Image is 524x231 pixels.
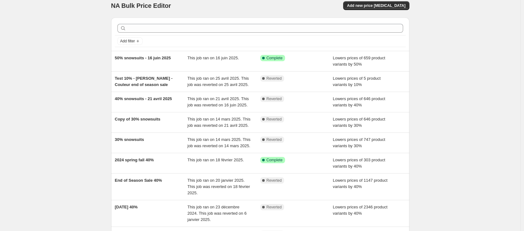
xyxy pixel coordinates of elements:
[187,178,250,195] span: This job ran on 20 janvier 2025. This job was reverted on 18 février 2025.
[187,76,249,87] span: This job ran on 25 avril 2025. This job was reverted on 25 avril 2025.
[333,158,385,169] span: Lowers prices of 303 product variants by 40%
[333,137,385,148] span: Lowers prices of 747 product variants by 30%
[267,117,282,122] span: Reverted
[115,178,162,183] span: End of Season Sale 40%
[267,178,282,183] span: Reverted
[267,76,282,81] span: Reverted
[333,205,387,216] span: Lowers prices of 2346 product variants by 40%
[187,117,251,128] span: This job ran on 14 mars 2025. This job was reverted on 21 avril 2025.
[347,3,405,8] span: Add new price [MEDICAL_DATA]
[343,1,409,10] button: Add new price [MEDICAL_DATA]
[111,2,171,9] span: NA Bulk Price Editor
[333,76,381,87] span: Lowers prices of 5 product variants by 10%
[333,96,385,107] span: Lowers prices of 646 product variants by 40%
[267,137,282,142] span: Reverted
[187,56,239,60] span: This job ran on 16 juin 2025.
[333,56,385,67] span: Lowers prices of 659 product variants by 50%
[117,37,143,45] button: Add filter
[187,137,251,148] span: This job ran on 14 mars 2025. This job was reverted on 14 mars 2025.
[115,96,172,101] span: 40% snowsuits - 21 avril 2025
[115,205,138,209] span: [DATE] 40%
[115,137,144,142] span: 30% snowsuits
[115,117,160,121] span: Copy of 30% snowsuits
[115,158,154,162] span: 2024 spring fall 40%
[187,96,249,107] span: This job ran on 21 avril 2025. This job was reverted on 16 juin 2025.
[120,39,135,44] span: Add filter
[115,56,171,60] span: 50% snowsuits - 16 juin 2025
[187,158,244,162] span: This job ran on 18 février 2025.
[267,96,282,101] span: Reverted
[267,158,283,163] span: Complete
[187,205,246,222] span: This job ran on 23 décembre 2024. This job was reverted on 6 janvier 2025.
[267,56,283,61] span: Complete
[333,117,385,128] span: Lowers prices of 646 product variants by 30%
[115,76,173,87] span: Test 10% - [PERSON_NAME] - Couleur end of season sale
[267,205,282,210] span: Reverted
[333,178,387,189] span: Lowers prices of 1147 product variants by 40%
